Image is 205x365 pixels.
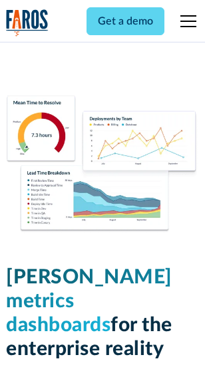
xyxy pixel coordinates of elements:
[87,7,164,35] a: Get a demo
[6,265,199,361] h1: for the enterprise reality
[6,9,49,36] a: home
[172,5,199,37] div: menu
[6,267,172,335] span: [PERSON_NAME] metrics dashboards
[6,96,199,234] img: Dora Metrics Dashboard
[6,9,49,36] img: Logo of the analytics and reporting company Faros.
